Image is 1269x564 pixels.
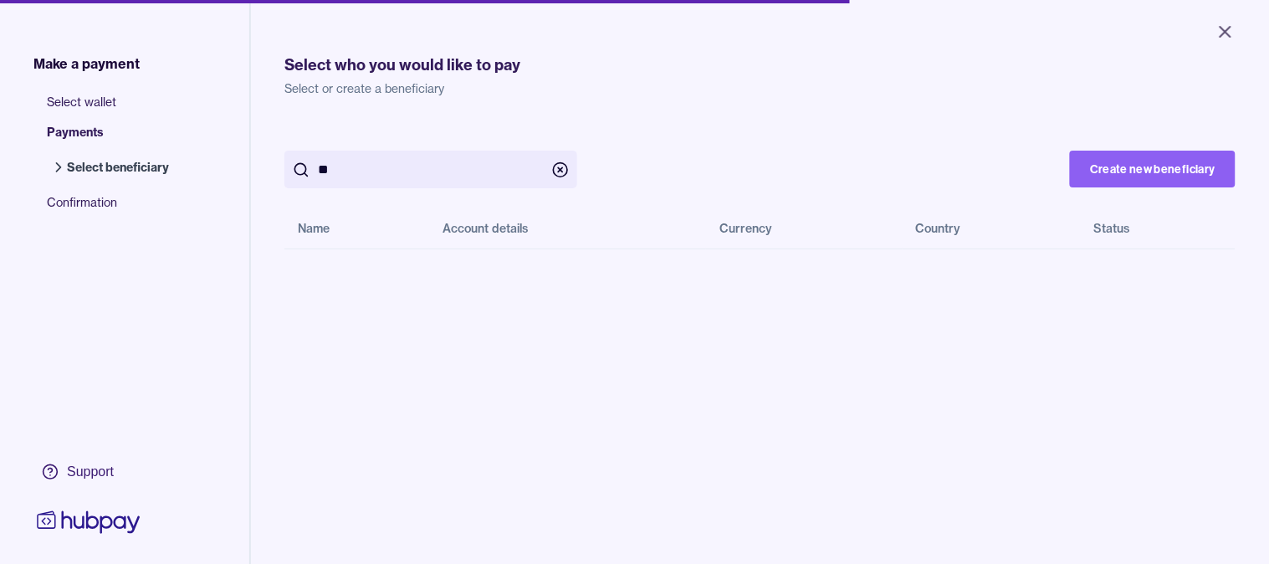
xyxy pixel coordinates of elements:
[429,208,706,249] th: Account details
[284,54,1236,77] h1: Select who you would like to pay
[1070,151,1236,187] button: Create new beneficiary
[47,194,186,224] span: Confirmation
[318,151,544,188] input: search
[33,54,140,74] span: Make a payment
[284,208,429,249] th: Name
[33,454,144,490] a: Support
[706,208,903,249] th: Currency
[284,80,1236,97] p: Select or create a beneficiary
[903,208,1081,249] th: Country
[1081,208,1236,249] th: Status
[67,463,114,481] div: Support
[47,124,186,154] span: Payments
[67,159,169,176] span: Select beneficiary
[1195,13,1256,50] button: Close
[47,94,186,124] span: Select wallet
